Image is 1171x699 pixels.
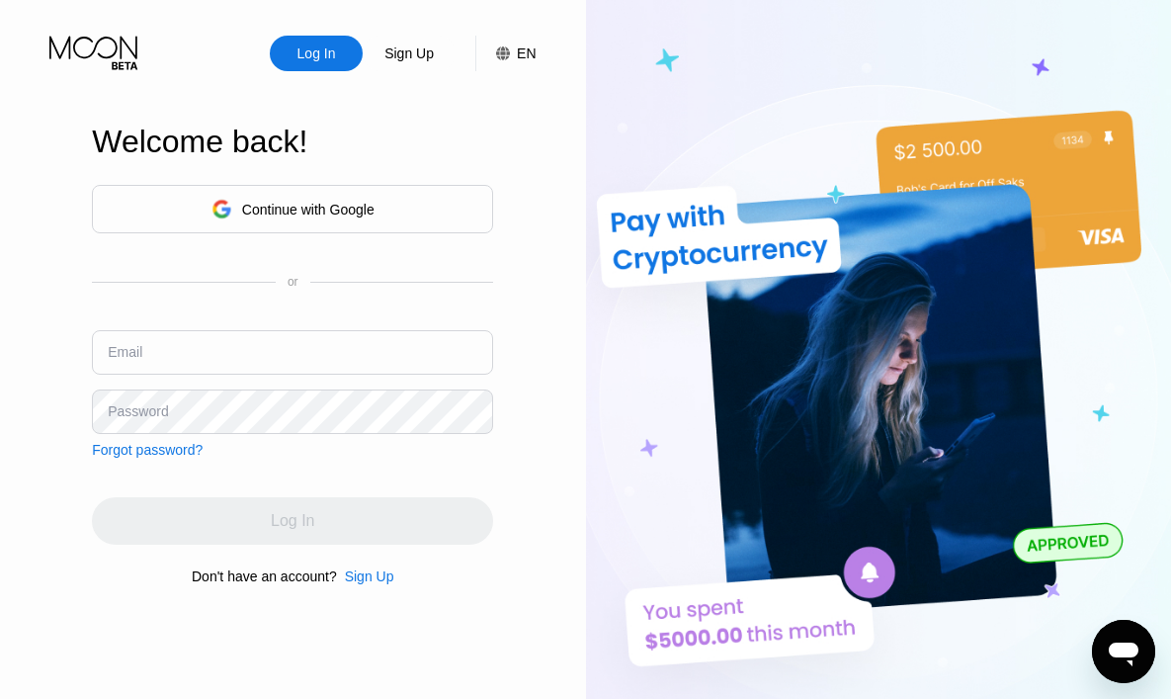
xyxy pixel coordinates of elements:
[92,185,493,233] div: Continue with Google
[382,44,436,63] div: Sign Up
[92,442,203,458] div: Forgot password?
[517,45,536,61] div: EN
[475,36,536,71] div: EN
[337,568,394,584] div: Sign Up
[1092,620,1155,683] iframe: Button to launch messaging window
[295,44,338,63] div: Log In
[92,124,493,160] div: Welcome back!
[363,36,456,71] div: Sign Up
[270,36,363,71] div: Log In
[345,568,394,584] div: Sign Up
[108,403,168,419] div: Password
[288,275,298,289] div: or
[108,344,142,360] div: Email
[242,202,375,218] div: Continue with Google
[192,568,337,584] div: Don't have an account?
